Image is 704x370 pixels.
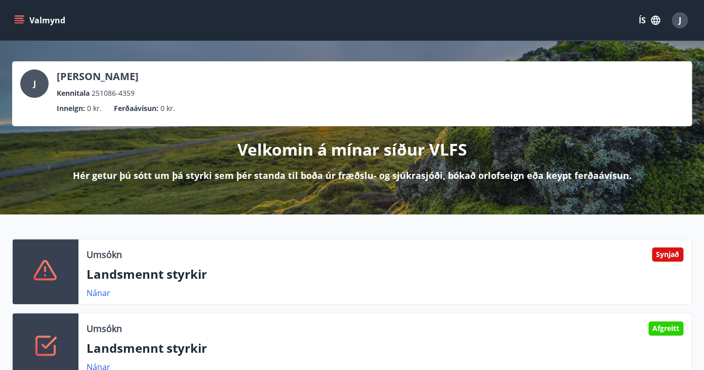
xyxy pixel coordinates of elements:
button: J [668,8,692,32]
p: Landsmennt styrkir [87,266,683,283]
p: Kennitala [57,88,90,99]
p: Umsókn [87,322,122,335]
p: Inneign : [57,103,85,114]
div: Synjað [652,247,683,262]
p: [PERSON_NAME] [57,69,139,84]
span: J [33,78,36,89]
p: Umsókn [87,248,122,261]
p: Hér getur þú sótt um þá styrki sem þér standa til boða úr fræðslu- og sjúkrasjóði, bókað orlofsei... [73,169,632,182]
span: 0 kr. [160,103,175,114]
span: 0 kr. [87,103,102,114]
a: Nánar [87,287,110,299]
p: Landsmennt styrkir [87,340,683,357]
span: J [679,15,681,26]
div: Afgreitt [648,321,683,336]
button: menu [12,11,69,29]
span: 251086-4359 [92,88,135,99]
p: Ferðaávísun : [114,103,158,114]
p: Velkomin á mínar síður VLFS [237,138,467,161]
button: ÍS [633,11,666,29]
